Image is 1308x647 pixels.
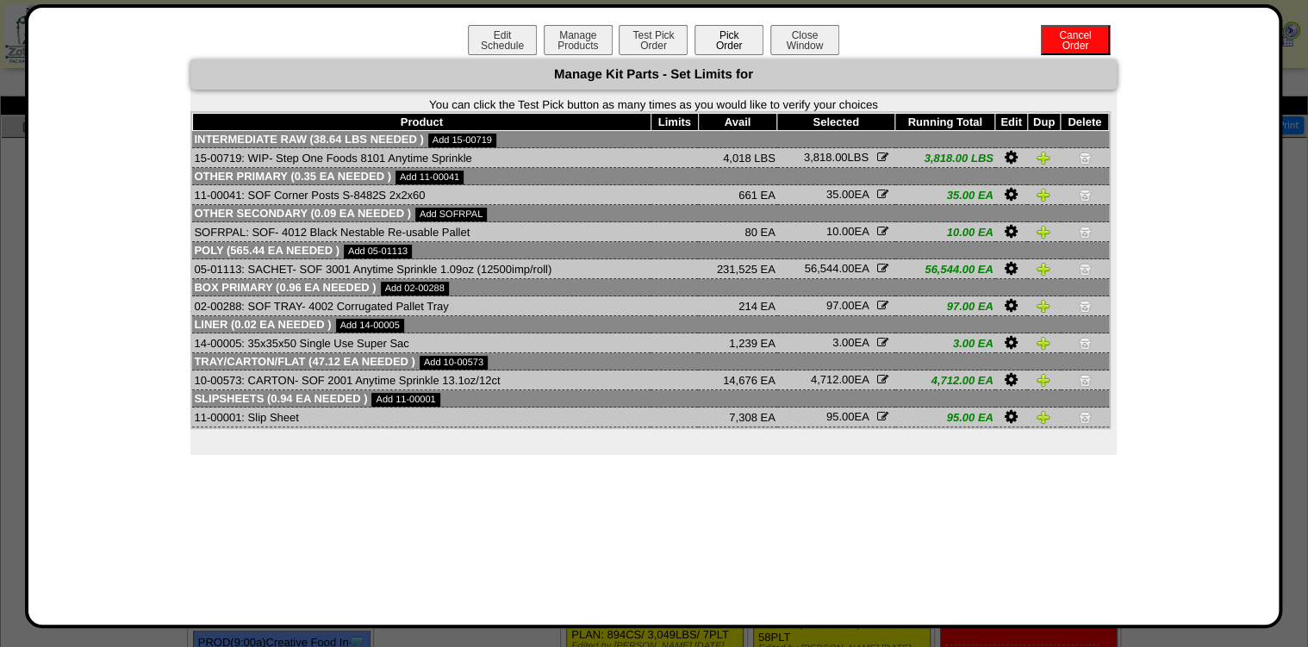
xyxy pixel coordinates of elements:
img: Duplicate Item [1037,151,1050,165]
td: 97.00 EA [895,296,995,316]
img: Duplicate Item [1037,410,1050,424]
button: CloseWindow [770,25,839,55]
td: 10-00573: CARTON- SOF 2001 Anytime Sprinkle 13.1oz/12ct [192,370,651,390]
a: Add 11-00001 [371,393,439,407]
span: LBS [804,151,869,164]
img: Duplicate Item [1037,373,1050,387]
img: Duplicate Item [1037,336,1050,350]
th: Avail [698,114,776,131]
th: Running Total [895,114,995,131]
td: 4,018 LBS [698,148,776,168]
td: Intermediate Raw (38.64 LBS needed ) [192,131,1108,148]
span: 10.00 [826,225,855,238]
td: 3.00 EA [895,333,995,353]
td: 231,525 EA [698,259,776,279]
img: Delete Item [1078,373,1092,387]
img: Duplicate Item [1037,225,1050,239]
td: 7,308 EA [698,407,776,427]
th: Selected [777,114,895,131]
td: Box Primary (0.96 EA needed ) [192,279,1108,296]
img: Delete Item [1078,262,1092,276]
span: EA [826,188,869,201]
td: 10.00 EA [895,222,995,242]
td: 05-01113: SACHET- SOF 3001 Anytime Sprinkle 1.09oz (12500imp/roll) [192,259,651,279]
td: 3,818.00 LBS [895,148,995,168]
img: Duplicate Item [1037,262,1050,276]
a: CloseWindow [769,39,841,52]
td: Poly (565.44 EA needed ) [192,242,1108,259]
span: EA [826,410,869,423]
td: 1,239 EA [698,333,776,353]
img: Delete Item [1078,225,1092,239]
td: 02-00288: SOF TRAY- 4002 Corrugated Pallet Tray [192,296,651,316]
span: 3,818.00 [804,151,848,164]
td: 80 EA [698,222,776,242]
td: 15-00719: WIP- Step One Foods 8101 Anytime Sprinkle [192,148,651,168]
td: 14,676 EA [698,370,776,390]
img: Delete Item [1078,188,1092,202]
a: Add 02-00288 [381,282,449,296]
button: PickOrder [694,25,763,55]
button: EditSchedule [468,25,537,55]
td: 56,544.00 EA [895,259,995,279]
span: 95.00 [826,410,855,423]
span: 35.00 [826,188,855,201]
a: Add SOFRPAL [415,208,487,221]
span: 97.00 [826,299,855,312]
a: Add 11-00041 [396,171,464,184]
td: 11-00001: Slip Sheet [192,407,651,427]
td: Slipsheets (0.94 EA needed ) [192,390,1108,407]
td: 661 EA [698,185,776,205]
td: 214 EA [698,296,776,316]
th: Edit [995,114,1028,131]
span: 3.00 [832,336,854,349]
a: Add 05-01113 [344,245,412,258]
img: Delete Item [1078,299,1092,313]
img: Delete Item [1078,151,1092,165]
th: Product [192,114,651,131]
span: EA [826,225,869,238]
img: Delete Item [1078,410,1092,424]
th: Dup [1027,114,1060,131]
span: EA [826,299,869,312]
div: Manage Kit Parts - Set Limits for [190,59,1117,90]
button: CancelOrder [1041,25,1110,55]
img: Delete Item [1078,336,1092,350]
td: 14-00005: 35x35x50 Single Use Super Sac [192,333,651,353]
td: Liner (0.02 EA needed ) [192,316,1108,333]
td: SOFRPAL: SOF- 4012 Black Nestable Re-usable Pallet [192,222,651,242]
td: 4,712.00 EA [895,370,995,390]
td: 11-00041: SOF Corner Posts S-8482S 2x2x60 [192,185,651,205]
button: ManageProducts [544,25,613,55]
td: Tray/Carton/Flat (47.12 EA needed ) [192,353,1108,370]
span: EA [811,373,869,386]
td: Other Primary (0.35 EA needed ) [192,168,1108,185]
span: EA [804,262,868,275]
span: 56,544.00 [804,262,854,275]
form: You can click the Test Pick button as many times as you would like to verify your choices [190,98,1117,111]
img: Duplicate Item [1037,299,1050,313]
img: Duplicate Item [1037,188,1050,202]
a: Add 15-00719 [428,134,496,147]
th: Delete [1061,114,1109,131]
a: Add 10-00573 [420,356,488,370]
th: Limits [651,114,698,131]
span: EA [832,336,869,349]
td: 35.00 EA [895,185,995,205]
td: 95.00 EA [895,407,995,427]
button: Test PickOrder [619,25,688,55]
td: Other Secondary (0.09 EA needed ) [192,205,1108,222]
span: 4,712.00 [811,373,855,386]
a: Add 14-00005 [336,319,404,333]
